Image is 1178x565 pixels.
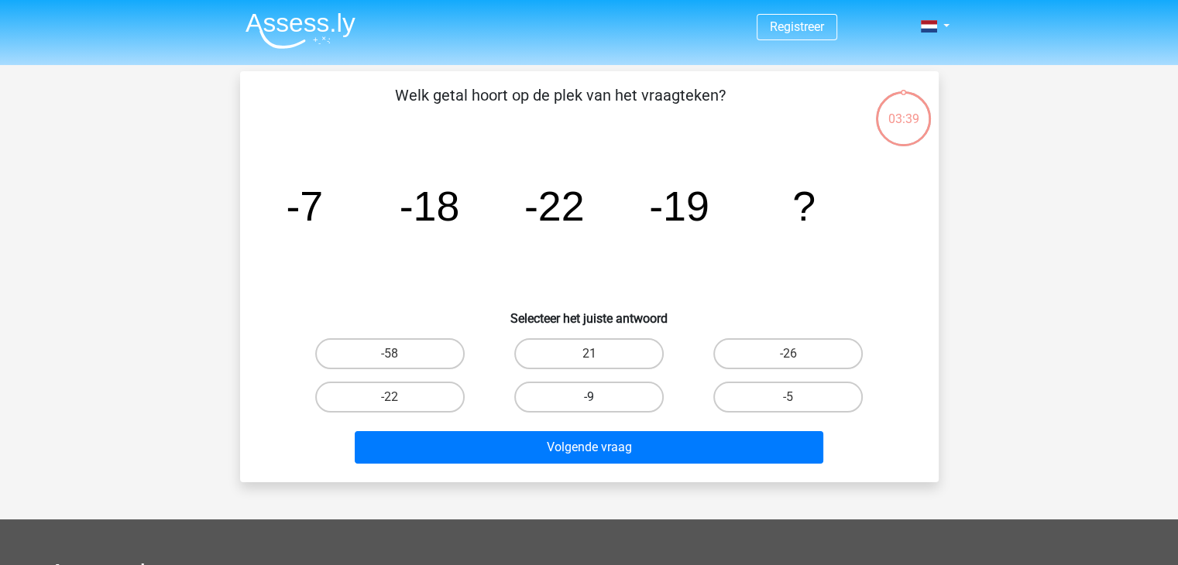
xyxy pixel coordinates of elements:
img: Assessly [246,12,355,49]
h6: Selecteer het juiste antwoord [265,299,914,326]
tspan: -19 [649,183,709,229]
tspan: -22 [524,183,584,229]
tspan: -18 [399,183,459,229]
div: 03:39 [874,90,932,128]
tspan: -7 [286,183,323,229]
label: 21 [514,338,664,369]
label: -58 [315,338,465,369]
label: -26 [713,338,863,369]
button: Volgende vraag [355,431,823,464]
tspan: ? [792,183,816,229]
label: -22 [315,382,465,413]
label: -9 [514,382,664,413]
label: -5 [713,382,863,413]
a: Registreer [770,19,824,34]
p: Welk getal hoort op de plek van het vraagteken? [265,84,856,130]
